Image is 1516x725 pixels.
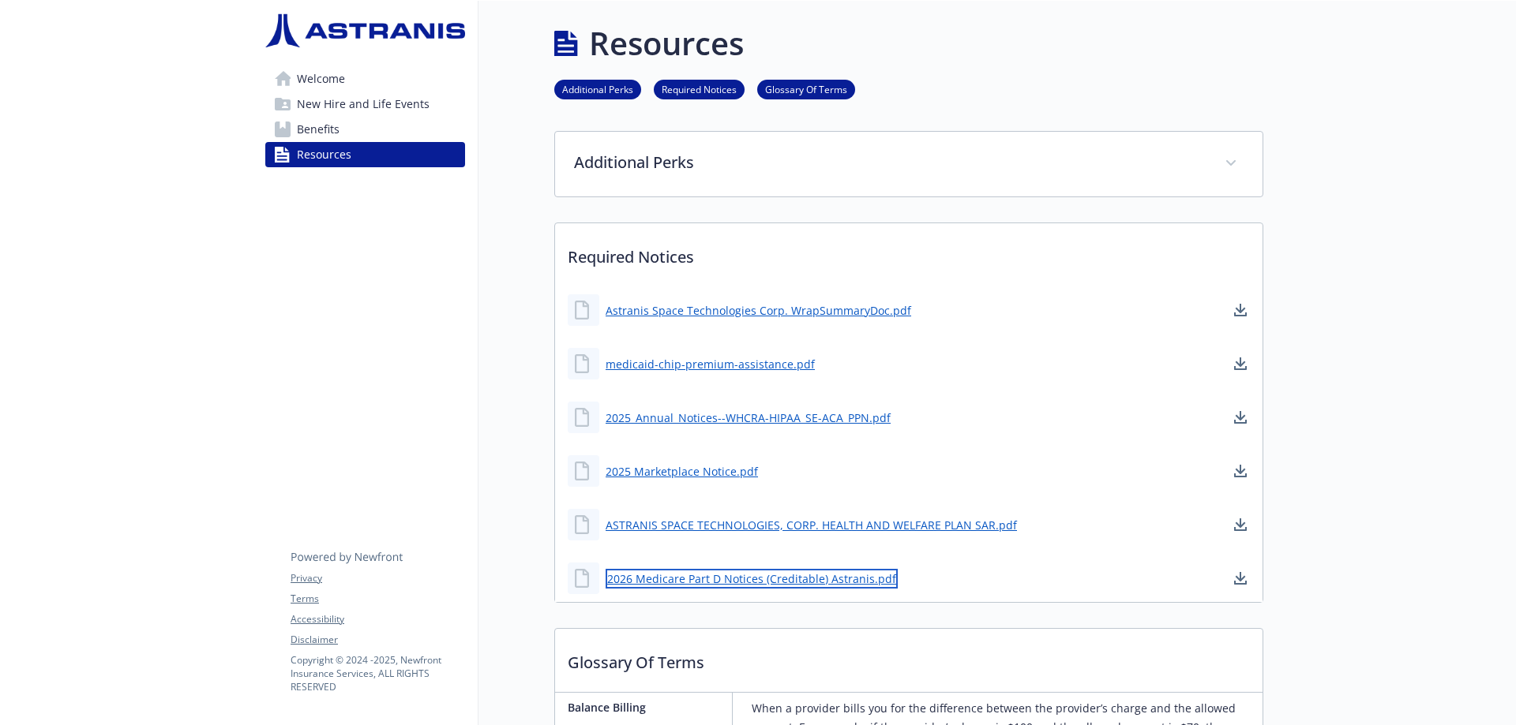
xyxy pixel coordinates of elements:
a: ASTRANIS SPACE TECHNOLOGIES, CORP. HEALTH AND WELFARE PLAN SAR.pdf [606,517,1017,533]
span: Welcome [297,66,345,92]
a: Terms [291,592,464,606]
p: Required Notices [555,223,1263,282]
a: 2026 Medicare Part D Notices (Creditable) Astranis.pdf [606,569,898,589]
a: Required Notices [654,81,745,96]
p: Glossary Of Terms [555,629,1263,687]
p: Balance Billing [568,699,726,716]
p: Additional Perks [574,151,1206,174]
a: 2025 Marketplace Notice.pdf [606,463,758,480]
a: download document [1231,515,1250,534]
a: medicaid-chip-premium-assistance.pdf [606,356,815,372]
a: Resources [265,142,465,167]
a: download document [1231,301,1250,320]
a: 2025_Annual_Notices--WHCRA-HIPAA_SE-ACA_PPN.pdf [606,409,891,426]
p: Copyright © 2024 - 2025 , Newfront Insurance Services, ALL RIGHTS RESERVED [291,653,464,693]
a: Disclaimer [291,633,464,647]
a: New Hire and Life Events [265,92,465,117]
a: download document [1231,408,1250,427]
a: Additional Perks [554,81,641,96]
a: Welcome [265,66,465,92]
span: Benefits [297,117,340,142]
div: Additional Perks [555,132,1263,196]
h1: Resources [589,20,744,67]
a: download document [1231,354,1250,373]
a: Privacy [291,571,464,585]
a: download document [1231,569,1250,588]
a: download document [1231,462,1250,480]
span: Resources [297,142,351,167]
a: Benefits [265,117,465,142]
span: New Hire and Life Events [297,92,430,117]
a: Accessibility [291,612,464,626]
a: Glossary Of Terms [757,81,855,96]
a: Astranis Space Technologies Corp. WrapSummaryDoc.pdf [606,302,911,319]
